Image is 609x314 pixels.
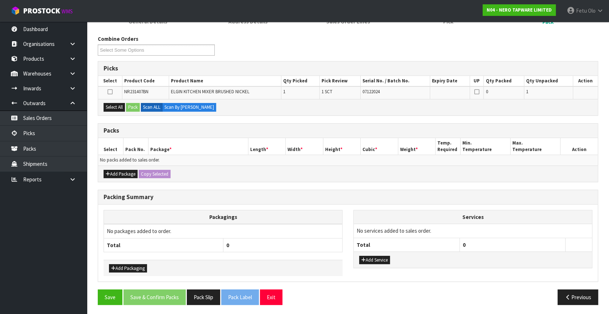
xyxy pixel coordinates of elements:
[398,138,436,155] th: Weight
[359,256,390,264] button: Add Service
[104,238,223,252] th: Total
[171,89,249,95] span: ELGIN KITCHEN MIXER BRUSHED NICKEL
[104,210,343,224] th: Packagings
[139,170,171,178] button: Copy Selected
[558,289,598,305] button: Previous
[286,138,323,155] th: Width
[436,138,461,155] th: Temp. Required
[62,8,73,15] small: WMS
[122,76,169,86] th: Product Code
[430,76,470,86] th: Expiry Date
[323,138,361,155] th: Height
[11,6,20,15] img: cube-alt.png
[260,289,282,305] button: Exit
[123,289,186,305] button: Save & Confirm Packs
[187,289,220,305] button: Pack Slip
[148,138,248,155] th: Package
[487,7,552,13] strong: N04 - NERO TAPWARE LIMITED
[283,89,285,95] span: 1
[169,76,281,86] th: Product Name
[104,65,592,72] h3: Picks
[109,264,147,273] button: Add Packaging
[248,138,286,155] th: Length
[98,155,598,165] td: No packs added to sales order.
[354,238,459,251] th: Total
[354,210,592,224] th: Services
[104,194,592,201] h3: Packing Summary
[362,89,380,95] span: 07122024
[322,89,332,95] span: 1 SCT
[486,89,488,95] span: 0
[560,138,598,155] th: Action
[484,76,524,86] th: Qty Packed
[483,4,556,16] a: N04 - NERO TAPWARE LIMITED
[588,7,596,14] span: Olo
[354,224,592,238] td: No services added to sales order.
[162,103,216,112] label: Scan By [PERSON_NAME]
[281,76,320,86] th: Qty Picked
[23,6,60,16] span: ProStock
[226,242,229,249] span: 0
[98,289,122,305] button: Save
[124,89,148,95] span: NR231407BN
[141,103,163,112] label: Scan ALL
[104,224,343,238] td: No packages added to order.
[98,30,598,311] span: Pack
[126,103,140,112] button: Pack
[104,103,125,112] button: Select All
[320,76,361,86] th: Pick Review
[470,76,484,86] th: UP
[573,76,598,86] th: Action
[361,76,430,86] th: Serial No. / Batch No.
[361,138,398,155] th: Cubic
[98,76,122,86] th: Select
[461,138,511,155] th: Min. Temperature
[542,18,554,26] span: Pack
[98,35,138,43] label: Combine Orders
[463,241,466,248] span: 0
[524,76,573,86] th: Qty Unpacked
[104,127,592,134] h3: Packs
[526,89,528,95] span: 1
[511,138,560,155] th: Max. Temperature
[576,7,587,14] span: Fetu
[221,289,259,305] button: Pack Label
[104,170,138,178] button: Add Package
[123,138,148,155] th: Pack No.
[98,138,123,155] th: Select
